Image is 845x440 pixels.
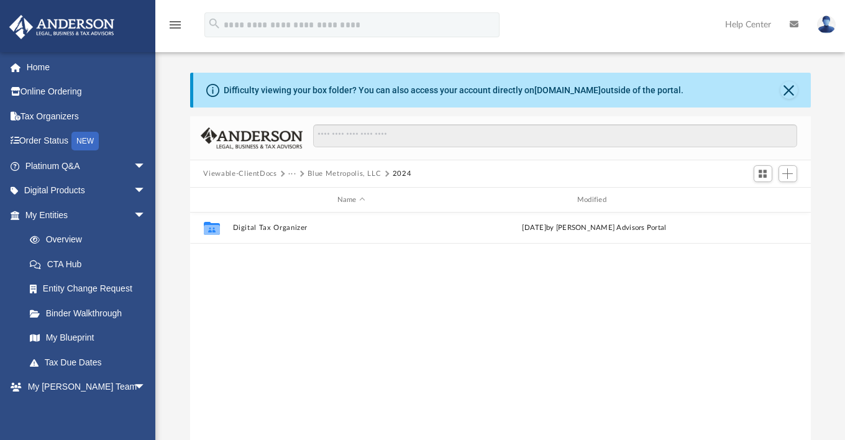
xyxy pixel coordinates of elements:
[475,195,713,206] div: Modified
[134,203,158,228] span: arrow_drop_down
[9,178,165,203] a: Digital Productsarrow_drop_down
[754,165,772,183] button: Switch to Grid View
[9,154,165,178] a: Platinum Q&Aarrow_drop_down
[168,17,183,32] i: menu
[134,375,158,400] span: arrow_drop_down
[308,168,381,180] button: Blue Metropolis, LLC
[224,84,683,97] div: Difficulty viewing your box folder? You can also access your account directly on outside of the p...
[232,224,470,232] button: Digital Tax Organizer
[17,301,165,326] a: Binder Walkthrough
[475,222,713,234] div: [DATE] by [PERSON_NAME] Advisors Portal
[17,326,158,351] a: My Blueprint
[203,168,276,180] button: Viewable-ClientDocs
[393,168,412,180] button: 2024
[17,350,165,375] a: Tax Due Dates
[780,81,798,99] button: Close
[17,277,165,301] a: Entity Change Request
[817,16,836,34] img: User Pic
[208,17,221,30] i: search
[232,195,470,206] div: Name
[17,252,165,277] a: CTA Hub
[313,124,797,148] input: Search files and folders
[9,129,165,154] a: Order StatusNEW
[168,24,183,32] a: menu
[9,55,165,80] a: Home
[9,80,165,104] a: Online Ordering
[17,227,165,252] a: Overview
[9,203,165,227] a: My Entitiesarrow_drop_down
[288,168,296,180] button: ···
[9,375,158,400] a: My [PERSON_NAME] Teamarrow_drop_down
[195,195,226,206] div: id
[71,132,99,150] div: NEW
[534,85,601,95] a: [DOMAIN_NAME]
[718,195,805,206] div: id
[134,154,158,179] span: arrow_drop_down
[779,165,797,183] button: Add
[9,104,165,129] a: Tax Organizers
[134,178,158,204] span: arrow_drop_down
[6,15,118,39] img: Anderson Advisors Platinum Portal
